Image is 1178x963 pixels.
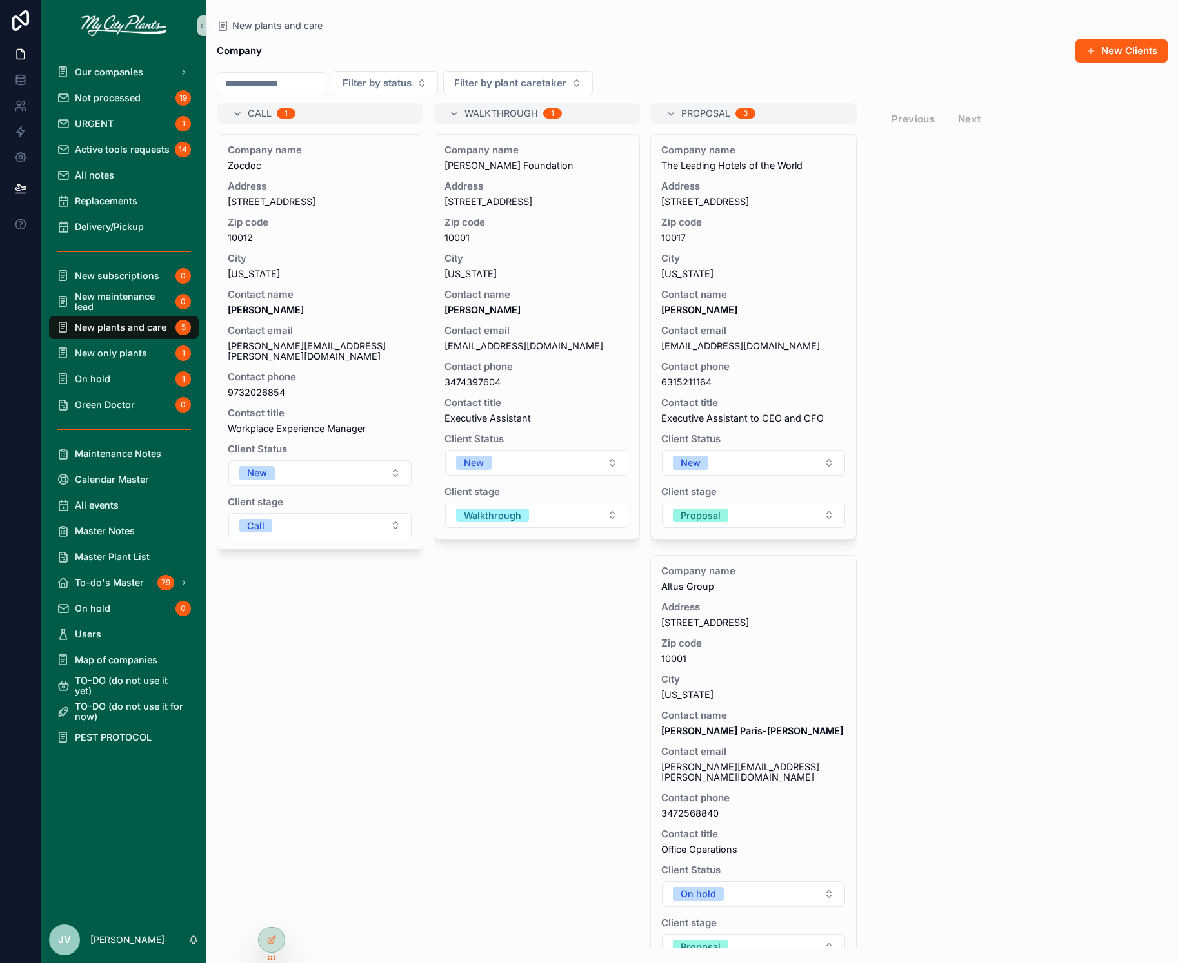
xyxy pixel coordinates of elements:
span: [STREET_ADDRESS] [228,197,412,207]
div: 1 [551,108,554,119]
a: To-do's Master79 [49,571,199,594]
span: 6315211164 [661,377,846,387]
a: Company nameThe Leading Hotels of the WorldAddress[STREET_ADDRESS]Zip code10017City[US_STATE]Cont... [650,134,857,540]
a: Company name[PERSON_NAME] FoundationAddress[STREET_ADDRESS]Zip code10001City[US_STATE]Contact nam... [434,134,640,540]
span: 3474397604 [444,377,629,387]
a: New Clients [1075,39,1168,63]
span: Zip code [661,638,846,648]
div: 0 [175,268,191,284]
span: Client stage [444,487,629,497]
span: Client Status [228,444,412,454]
span: Zip code [661,217,846,228]
span: Master Plant List [75,552,150,562]
span: Contact name [661,710,846,721]
a: Master Plant List [49,545,199,569]
span: All notes [75,170,114,180]
span: Filter by plant caretaker [454,77,566,90]
a: Calendar Master [49,468,199,491]
a: Users [49,623,199,646]
span: Users [75,629,101,639]
span: Contact name [444,289,629,300]
span: City [661,253,846,264]
span: On hold [75,603,110,614]
span: Calendar Master [75,474,149,485]
div: 14 [175,142,191,157]
span: Address [444,181,629,191]
span: Filter by status [343,77,412,90]
a: New plants and care [217,19,323,32]
span: URGENT [75,119,114,129]
span: Green Doctor [75,400,135,410]
span: City [228,253,412,264]
span: Contact name [661,289,846,300]
span: [PERSON_NAME] Foundation [444,160,629,171]
a: All notes [49,164,199,187]
span: Address [228,181,412,191]
span: The Leading Hotels of the World [661,160,846,171]
a: New plants and care5 [49,316,199,339]
span: Executive Assistant to CEO and CFO [661,413,846,423]
span: Contact title [228,408,412,418]
span: 10001 [661,654,846,664]
span: Zip code [228,217,412,228]
a: Master Notes [49,520,199,543]
span: [STREET_ADDRESS] [661,618,846,628]
button: Select Button [228,460,412,486]
span: Master Notes [75,526,135,536]
span: Workplace Experience Manager [228,423,412,434]
button: Select Button [445,450,628,476]
span: 3472568840 [661,808,846,819]
span: On hold [75,374,110,384]
a: PEST PROTOCOL [49,726,199,749]
span: Address [661,181,846,191]
span: Proposal [681,107,730,120]
a: TO-DO (do not use it for now) [49,700,199,723]
span: 10012 [228,233,412,243]
div: 1 [175,345,191,361]
span: Maintenance Notes [75,449,161,459]
span: Contact phone [661,362,846,372]
span: New subscriptions [75,271,159,281]
span: All events [75,500,119,511]
div: New [247,466,267,480]
span: New plants and care [75,322,166,333]
a: Map of companies [49,648,199,672]
button: Select Button [662,503,845,529]
span: Office Operations [661,844,846,855]
span: [EMAIL_ADDRESS][DOMAIN_NAME] [661,341,846,351]
strong: [PERSON_NAME] Paris-[PERSON_NAME] [661,725,843,736]
span: Client stage [661,918,846,928]
span: [PERSON_NAME][EMAIL_ADDRESS][PERSON_NAME][DOMAIN_NAME] [228,341,412,362]
span: [PERSON_NAME][EMAIL_ADDRESS][PERSON_NAME][DOMAIN_NAME] [661,762,846,783]
a: All events [49,494,199,517]
button: Select Button [445,503,628,529]
span: Delivery/Pickup [75,222,144,232]
span: City [661,674,846,685]
span: Zocdoc [228,160,412,171]
span: Contact email [228,326,412,336]
span: Contact phone [661,793,846,803]
span: 10017 [661,233,846,243]
span: Call [248,107,272,120]
span: TO-DO (do not use it yet) [75,676,186,696]
span: Address [661,602,846,612]
button: Select Button [662,881,845,907]
span: Contact title [661,398,846,408]
button: Select Button [443,71,593,95]
span: [STREET_ADDRESS] [444,197,629,207]
span: To-do's Master [75,578,144,588]
strong: [PERSON_NAME] [444,304,521,315]
strong: [PERSON_NAME] [228,304,304,315]
span: Contact title [444,398,629,408]
span: TO-DO (do not use it for now) [75,701,186,722]
span: Client Status [444,434,629,444]
span: Company name [228,145,412,155]
span: Client Status [661,865,846,875]
span: New plants and care [232,19,323,32]
strong: [PERSON_NAME] [661,304,737,315]
button: Select Button [662,934,845,960]
span: Contact email [444,326,629,336]
div: 19 [175,90,191,106]
span: Company name [444,145,629,155]
span: Contact phone [228,372,412,382]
